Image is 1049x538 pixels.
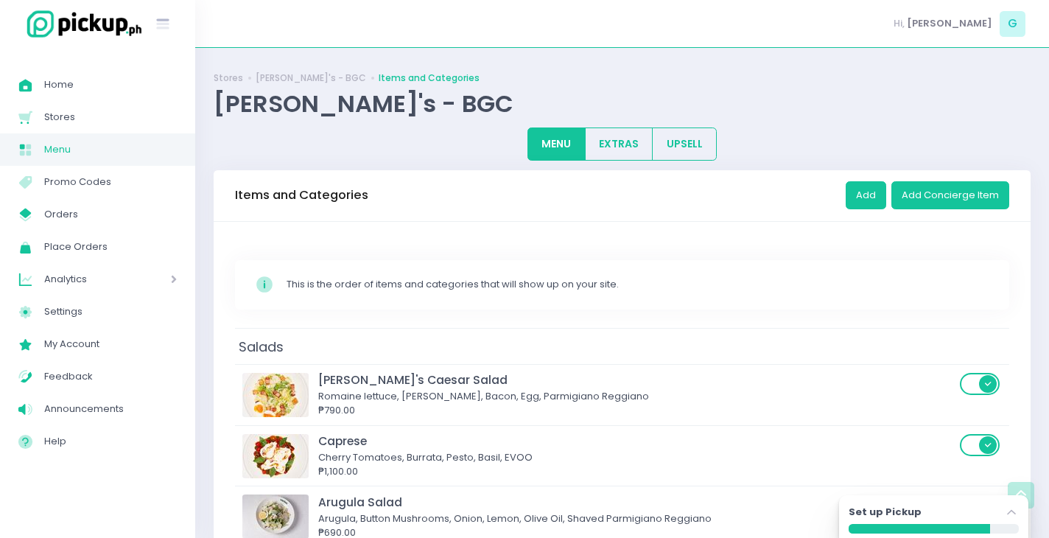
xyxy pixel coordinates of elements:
[849,505,922,520] label: Set up Pickup
[235,425,1009,486] td: CapreseCapreseCherry Tomatoes, Burrata, Pesto, Basil, EVOO₱1,100.00
[242,434,309,478] img: Caprese
[256,71,366,85] a: [PERSON_NAME]'s - BGC
[527,127,586,161] button: MENU
[318,389,955,404] div: Romaine lettuce, [PERSON_NAME], Bacon, Egg, Parmigiano Reggiano
[44,399,177,419] span: Announcements
[318,511,955,526] div: Arugula, Button Mushrooms, Onion, Lemon, Olive Oil, Shaved Parmigiano Reggiano
[44,140,177,159] span: Menu
[44,432,177,451] span: Help
[214,71,243,85] a: Stores
[318,403,955,418] div: ₱790.00
[891,181,1009,209] button: Add Concierge Item
[242,373,309,417] img: Carlo's Caesar Salad
[235,364,1009,425] td: Carlo's Caesar Salad[PERSON_NAME]'s Caesar SaladRomaine lettuce, [PERSON_NAME], Bacon, Egg, Parmi...
[318,433,955,450] div: Caprese
[1000,11,1025,37] span: G
[846,181,886,209] button: Add
[318,450,955,465] div: Cherry Tomatoes, Burrata, Pesto, Basil, EVOO
[44,302,177,321] span: Settings
[379,71,480,85] a: Items and Categories
[44,237,177,256] span: Place Orders
[907,16,992,31] span: [PERSON_NAME]
[894,16,905,31] span: Hi,
[318,464,955,479] div: ₱1,100.00
[318,494,955,511] div: Arugula Salad
[44,335,177,354] span: My Account
[44,367,177,386] span: Feedback
[44,75,177,94] span: Home
[44,108,177,127] span: Stores
[18,8,144,40] img: logo
[652,127,717,161] button: UPSELL
[527,127,718,161] div: Large button group
[235,188,368,203] h3: Items and Categories
[214,89,1031,118] div: [PERSON_NAME]'s - BGC
[235,334,287,360] span: Salads
[44,270,129,289] span: Analytics
[44,172,177,192] span: Promo Codes
[318,371,955,388] div: [PERSON_NAME]'s Caesar Salad
[287,277,989,292] div: This is the order of items and categories that will show up on your site.
[585,127,653,161] button: EXTRAS
[44,205,177,224] span: Orders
